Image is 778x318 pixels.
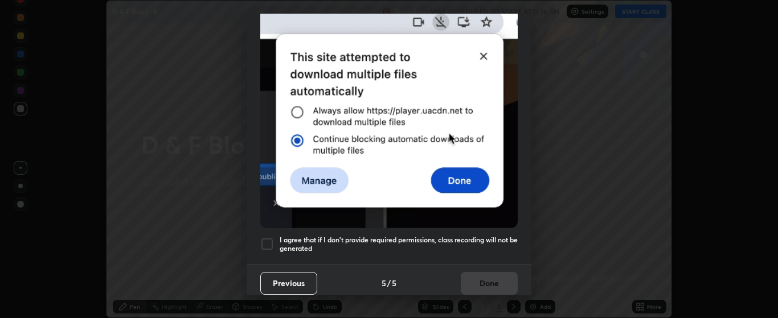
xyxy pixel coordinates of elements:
[392,277,396,289] h4: 5
[260,272,317,295] button: Previous
[280,236,518,253] h5: I agree that if I don't provide required permissions, class recording will not be generated
[382,277,386,289] h4: 5
[387,277,391,289] h4: /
